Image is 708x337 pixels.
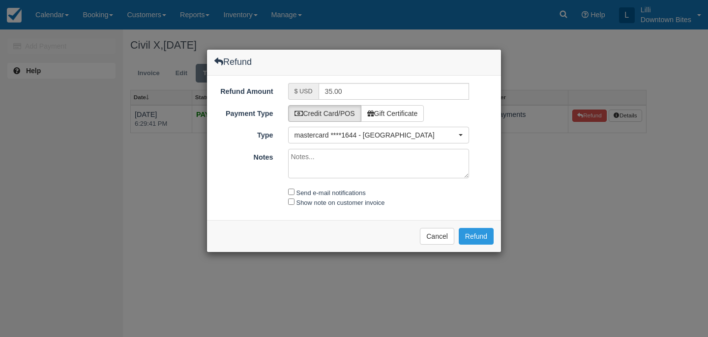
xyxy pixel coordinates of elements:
[295,130,457,140] span: mastercard ****1644 - [GEOGRAPHIC_DATA]
[288,105,361,122] label: Credit Card/POS
[459,228,494,245] button: Refund
[295,88,313,95] small: $ USD
[207,127,281,140] label: Type
[361,105,424,122] label: Gift Certificate
[420,228,454,245] button: Cancel
[207,83,281,97] label: Refund Amount
[207,149,281,163] label: Notes
[319,83,470,100] input: Valid number required.
[296,189,366,197] label: Send e-mail notifications
[288,127,470,143] button: mastercard ****1644 - [GEOGRAPHIC_DATA]
[214,57,252,67] h4: Refund
[207,105,281,119] label: Payment Type
[296,199,385,206] label: Show note on customer invoice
